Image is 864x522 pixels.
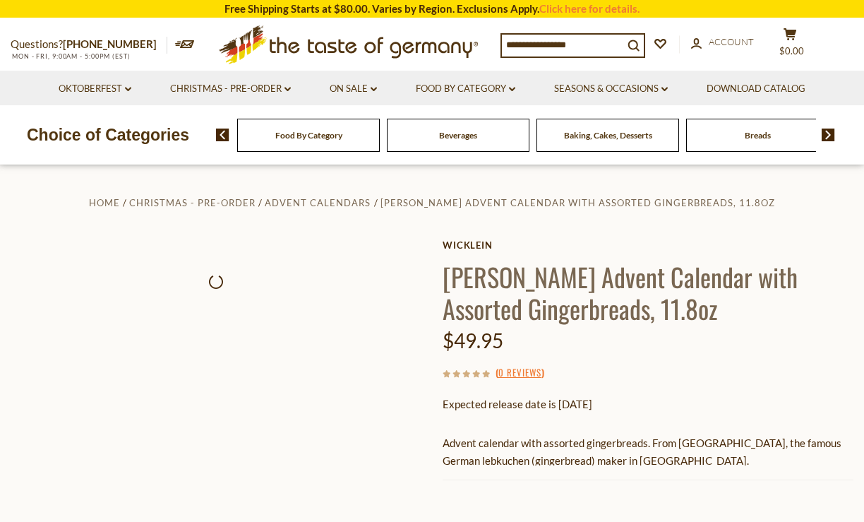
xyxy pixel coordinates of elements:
[63,37,157,50] a: [PHONE_NUMBER]
[380,197,775,208] a: [PERSON_NAME] Advent Calendar with Assorted Gingerbreads, 11.8oz
[691,35,754,50] a: Account
[745,130,771,141] a: Breads
[564,130,652,141] a: Baking, Cakes, Desserts
[11,52,131,60] span: MON - FRI, 9:00AM - 5:00PM (EST)
[439,130,477,141] a: Beverages
[779,45,804,57] span: $0.00
[59,81,131,97] a: Oktoberfest
[129,197,256,208] a: Christmas - PRE-ORDER
[11,35,167,54] p: Questions?
[769,28,811,63] button: $0.00
[707,81,805,97] a: Download Catalog
[89,197,120,208] a: Home
[443,434,853,470] p: Advent calendar with assorted gingerbreads. From [GEOGRAPHIC_DATA], the famous German lebkuchen (...
[822,129,835,141] img: next arrow
[170,81,291,97] a: Christmas - PRE-ORDER
[443,239,853,251] a: Wicklein
[539,2,640,15] a: Click here for details.
[265,197,371,208] a: Advent Calendars
[498,365,541,381] a: 0 Reviews
[554,81,668,97] a: Seasons & Occasions
[443,328,503,352] span: $49.95
[496,365,544,379] span: ( )
[216,129,229,141] img: previous arrow
[709,36,754,47] span: Account
[443,396,853,413] p: Expected release date is [DATE]
[416,81,515,97] a: Food By Category
[275,130,342,141] a: Food By Category
[443,261,853,324] h1: [PERSON_NAME] Advent Calendar with Assorted Gingerbreads, 11.8oz
[330,81,377,97] a: On Sale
